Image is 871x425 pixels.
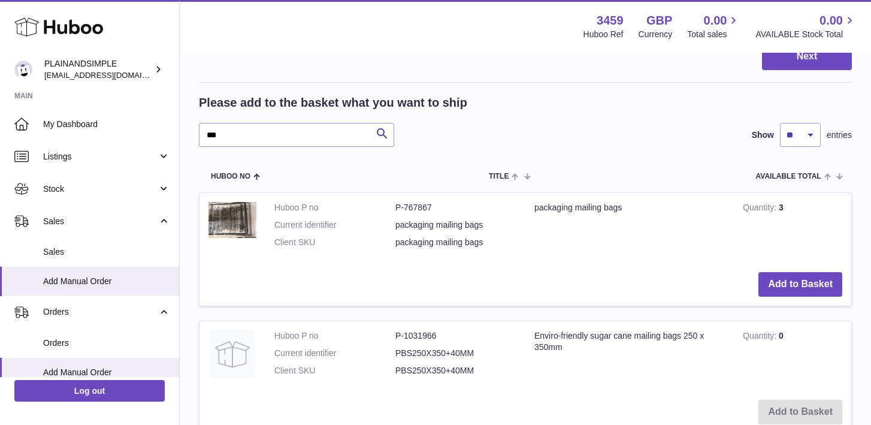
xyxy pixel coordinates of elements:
dd: P-1031966 [395,330,516,342]
span: Total sales [687,29,740,40]
td: 0 [734,321,851,391]
dt: Huboo P no [274,330,395,342]
div: Huboo Ref [583,29,624,40]
img: duco@plainandsimple.com [14,61,32,79]
dd: PBS250X350+40MM [395,365,516,376]
img: Enviro-friendly sugar cane mailing bags 250 x 350mm [208,330,256,378]
span: Title [489,173,509,180]
label: Show [752,129,774,141]
dt: Current identifier [274,219,395,231]
dd: packaging mailing bags [395,219,516,231]
img: packaging mailing bags [208,202,256,238]
span: My Dashboard [43,119,170,130]
a: Log out [14,380,165,402]
span: Listings [43,151,158,162]
span: AVAILABLE Stock Total [755,29,857,40]
span: [EMAIL_ADDRESS][DOMAIN_NAME] [44,70,176,80]
a: 0.00 Total sales [687,13,740,40]
span: Sales [43,246,170,258]
span: Orders [43,306,158,318]
dt: Huboo P no [274,202,395,213]
span: AVAILABLE Total [756,173,821,180]
strong: Quantity [743,331,779,343]
td: 3 [734,193,851,263]
dd: PBS250X350+40MM [395,348,516,359]
span: 0.00 [819,13,843,29]
td: Enviro-friendly sugar cane mailing bags 250 x 350mm [525,321,734,391]
span: Orders [43,337,170,349]
strong: Quantity [743,203,779,215]
span: entries [827,129,852,141]
td: packaging mailing bags [525,193,734,263]
strong: GBP [646,13,672,29]
button: Next [762,43,852,71]
dt: Current identifier [274,348,395,359]
dt: Client SKU [274,365,395,376]
button: Add to Basket [758,272,842,297]
span: Add Manual Order [43,276,170,287]
h2: Please add to the basket what you want to ship [199,95,467,111]
span: Stock [43,183,158,195]
dd: P-767867 [395,202,516,213]
span: Add Manual Order [43,367,170,378]
strong: 3459 [597,13,624,29]
div: Currency [639,29,673,40]
span: 0.00 [704,13,727,29]
span: Huboo no [211,173,250,180]
dt: Client SKU [274,237,395,248]
a: 0.00 AVAILABLE Stock Total [755,13,857,40]
div: PLAINANDSIMPLE [44,58,152,81]
dd: packaging mailing bags [395,237,516,248]
span: Sales [43,216,158,227]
